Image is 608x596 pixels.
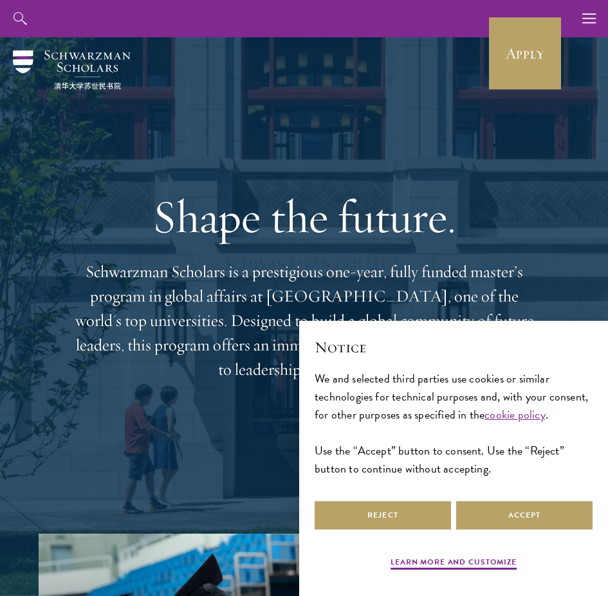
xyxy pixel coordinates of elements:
[73,190,536,244] h1: Shape the future.
[489,17,561,89] a: Apply
[456,501,593,530] button: Accept
[315,336,593,358] h2: Notice
[315,501,451,530] button: Reject
[315,370,593,478] div: We and selected third parties use cookies or similar technologies for technical purposes and, wit...
[484,406,545,423] a: cookie policy
[13,50,131,89] img: Schwarzman Scholars
[391,556,517,572] button: Learn more and customize
[73,260,536,382] p: Schwarzman Scholars is a prestigious one-year, fully funded master’s program in global affairs at...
